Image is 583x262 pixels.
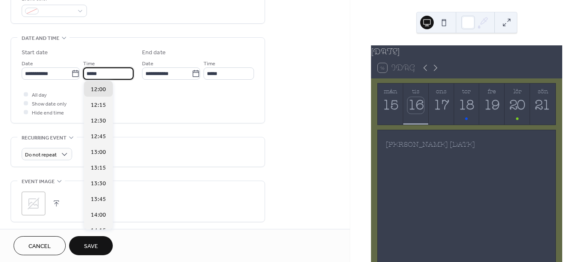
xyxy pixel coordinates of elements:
[204,59,215,68] span: Time
[69,236,113,255] button: Save
[482,88,502,95] div: fre
[484,97,500,114] div: 19
[406,88,426,95] div: tis
[32,100,67,109] span: Show date only
[378,84,403,125] button: mån15
[535,97,551,114] div: 21
[407,97,424,114] div: 16
[22,192,45,215] div: ;
[530,84,555,125] button: sön21
[382,97,399,114] div: 15
[91,179,106,188] span: 13:30
[83,59,95,68] span: Time
[431,88,452,95] div: ons
[14,236,66,255] button: Cancel
[84,242,98,251] span: Save
[458,97,475,114] div: 18
[91,211,106,220] span: 14:00
[32,109,64,117] span: Hide end time
[91,85,106,94] span: 12:00
[454,84,480,125] button: tor18
[509,97,526,114] div: 20
[22,59,33,68] span: Date
[91,148,106,157] span: 13:00
[433,97,449,114] div: 17
[91,132,106,141] span: 12:45
[91,164,106,173] span: 13:15
[429,84,454,125] button: ons17
[22,177,55,186] span: Event image
[457,88,477,95] div: tor
[25,150,57,160] span: Do not repeat
[507,88,527,95] div: lör
[22,48,48,57] div: Start date
[371,45,562,58] div: [DATE]
[32,91,47,100] span: All day
[142,48,166,57] div: End date
[142,59,153,68] span: Date
[91,195,106,204] span: 13:45
[22,134,67,142] span: Recurring event
[479,84,505,125] button: fre19
[379,134,554,154] div: [PERSON_NAME] [DATE]
[505,84,530,125] button: lör20
[91,117,106,125] span: 12:30
[22,34,59,43] span: Date and time
[91,226,106,235] span: 14:15
[91,101,106,110] span: 12:15
[403,84,429,125] button: tis16
[380,88,401,95] div: mån
[28,242,51,251] span: Cancel
[533,88,553,95] div: sön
